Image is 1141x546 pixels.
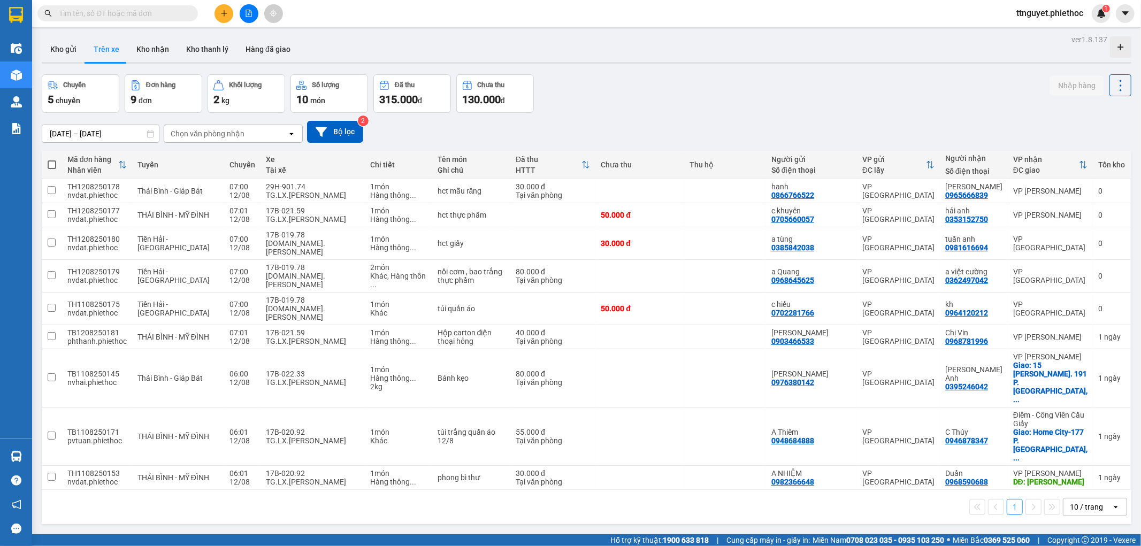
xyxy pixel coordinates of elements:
div: 50.000 đ [601,211,679,219]
div: Điểm - Công Viên Cầu Giấy [1013,411,1088,428]
div: 12/08 [230,436,256,445]
span: file-add [245,10,252,17]
div: TH1108250175 [67,300,127,309]
span: THÁI BÌNH - MỸ ĐÌNH [137,333,209,341]
span: Cung cấp máy in - giấy in: [726,534,810,546]
div: hanh [771,182,852,191]
div: TH1208250180 [67,235,127,243]
div: Tài xế [266,166,360,174]
div: Chuyến [63,81,86,89]
div: Tại văn phòng [516,436,590,445]
span: aim [270,10,277,17]
div: 0982366648 [771,478,814,486]
div: Hàng thông thường [370,478,426,486]
span: Hỗ trợ kỹ thuật: [610,534,709,546]
div: 1 [1098,473,1125,482]
div: 17B-019.78 [266,263,360,272]
div: 07:01 [230,206,256,215]
button: Bộ lọc [307,121,363,143]
span: | [717,534,718,546]
div: Tại văn phòng [516,378,590,387]
button: Hàng đã giao [237,36,299,62]
div: 07:00 [230,182,256,191]
span: copyright [1082,536,1089,544]
div: 80.000 đ [516,267,590,276]
div: Số điện thoại [945,167,1002,175]
div: a tùng [771,235,852,243]
div: Người gửi [771,155,852,164]
div: 17B-022.33 [266,370,360,378]
div: Chị Vin [945,328,1002,337]
span: chuyến [56,96,80,105]
div: 12/08 [230,309,256,317]
strong: 0369 525 060 [984,536,1030,544]
div: A NHIỆM [771,469,852,478]
div: VP [GEOGRAPHIC_DATA] [862,428,935,445]
svg: open [287,129,296,138]
div: Tồn kho [1098,160,1125,169]
div: nồi cơm , bao trắng thực phẩm [438,267,506,284]
button: plus [215,4,233,23]
div: 17B-021.59 [266,206,360,215]
span: ... [410,191,416,199]
div: 12/08 [230,243,256,252]
span: caret-down [1121,9,1130,18]
div: 12/08 [230,378,256,387]
img: logo-vxr [9,7,23,23]
div: VP [PERSON_NAME] [1013,352,1088,361]
div: 07:00 [230,235,256,243]
svg: open [1112,503,1120,511]
div: 0702281766 [771,309,814,317]
div: Chưa thu [601,160,679,169]
div: TG.LX.[PERSON_NAME] [266,215,360,224]
div: 2 kg [370,382,426,391]
span: kg [221,96,229,105]
div: 0968645625 [771,276,814,284]
span: 5 [48,93,53,106]
div: 10 / trang [1070,502,1103,512]
div: 1 món [370,182,426,191]
button: Chuyến5chuyến [42,74,119,113]
div: Khối lượng [229,81,262,89]
button: Kho thanh lý [178,36,237,62]
div: Nhân viên [67,166,118,174]
div: Hộp carton điện thoại hỏng [438,328,506,345]
div: nvdat.phiethoc [67,191,127,199]
div: Chưa thu [478,81,505,89]
img: warehouse-icon [11,70,22,81]
div: 12/8 [438,436,506,445]
div: 1 [1098,333,1125,341]
span: ... [410,243,416,252]
th: Toggle SortBy [857,151,940,179]
button: Chưa thu130.000đ [456,74,534,113]
th: Toggle SortBy [1008,151,1093,179]
button: Kho nhận [128,36,178,62]
div: tuấn anh [945,235,1002,243]
div: Hàng thông thường [370,215,426,224]
div: Lâm Thị Thu [771,370,852,378]
div: Hàng thông thường [370,243,426,252]
div: TG.LX.[PERSON_NAME] [266,478,360,486]
span: 130.000 [462,93,501,106]
div: phong bì thư [438,473,506,482]
div: túi trắng quần áo [438,428,506,436]
div: Giao: 15 Ng. 191 P. Khương Thượng, Khương Thượng, Đống Đa, Hà Nội, Việt Nam [1013,361,1088,404]
div: 0946878347 [945,436,988,445]
div: TG.LX.[PERSON_NAME] [266,191,360,199]
div: VP [GEOGRAPHIC_DATA] [862,469,935,486]
div: 0976380142 [771,378,814,387]
span: ngày [1104,333,1121,341]
div: Khác [370,309,426,317]
div: 0 [1098,187,1125,195]
span: message [11,524,21,534]
div: 0353152750 [945,215,988,224]
div: nvdat.phiethoc [67,478,127,486]
span: đ [418,96,422,105]
div: Đã thu [395,81,415,89]
div: 06:01 [230,469,256,478]
span: Tiền Hải - [GEOGRAPHIC_DATA] [137,267,210,284]
button: 1 [1007,499,1023,515]
span: Miền Bắc [953,534,1030,546]
div: 12/08 [230,337,256,345]
strong: 1900 633 818 [663,536,709,544]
